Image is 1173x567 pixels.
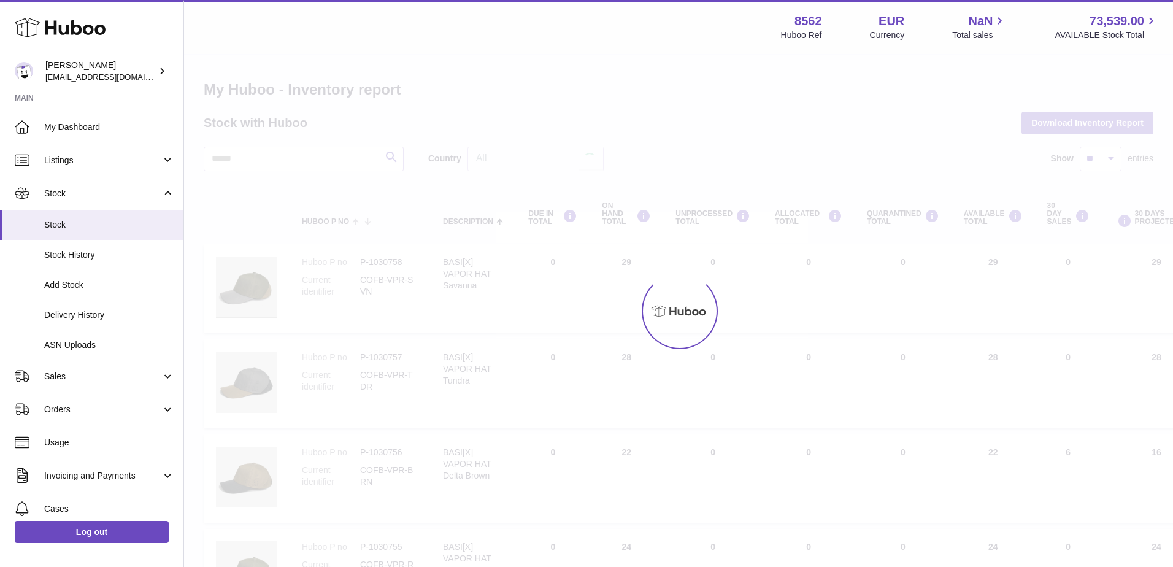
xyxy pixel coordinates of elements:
span: Stock History [44,249,174,261]
span: 73,539.00 [1090,13,1144,29]
span: NaN [968,13,993,29]
div: [PERSON_NAME] [45,60,156,83]
span: Orders [44,404,161,415]
div: Huboo Ref [781,29,822,41]
a: Log out [15,521,169,543]
span: Listings [44,155,161,166]
span: Delivery History [44,309,174,321]
span: Stock [44,219,174,231]
span: Total sales [952,29,1007,41]
div: Currency [870,29,905,41]
span: Cases [44,503,174,515]
span: Invoicing and Payments [44,470,161,482]
span: Usage [44,437,174,449]
strong: 8562 [794,13,822,29]
a: 73,539.00 AVAILABLE Stock Total [1055,13,1158,41]
strong: EUR [879,13,904,29]
span: Sales [44,371,161,382]
span: ASN Uploads [44,339,174,351]
span: Add Stock [44,279,174,291]
a: NaN Total sales [952,13,1007,41]
span: Stock [44,188,161,199]
span: My Dashboard [44,121,174,133]
span: AVAILABLE Stock Total [1055,29,1158,41]
img: internalAdmin-8562@internal.huboo.com [15,62,33,80]
span: [EMAIL_ADDRESS][DOMAIN_NAME] [45,72,180,82]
